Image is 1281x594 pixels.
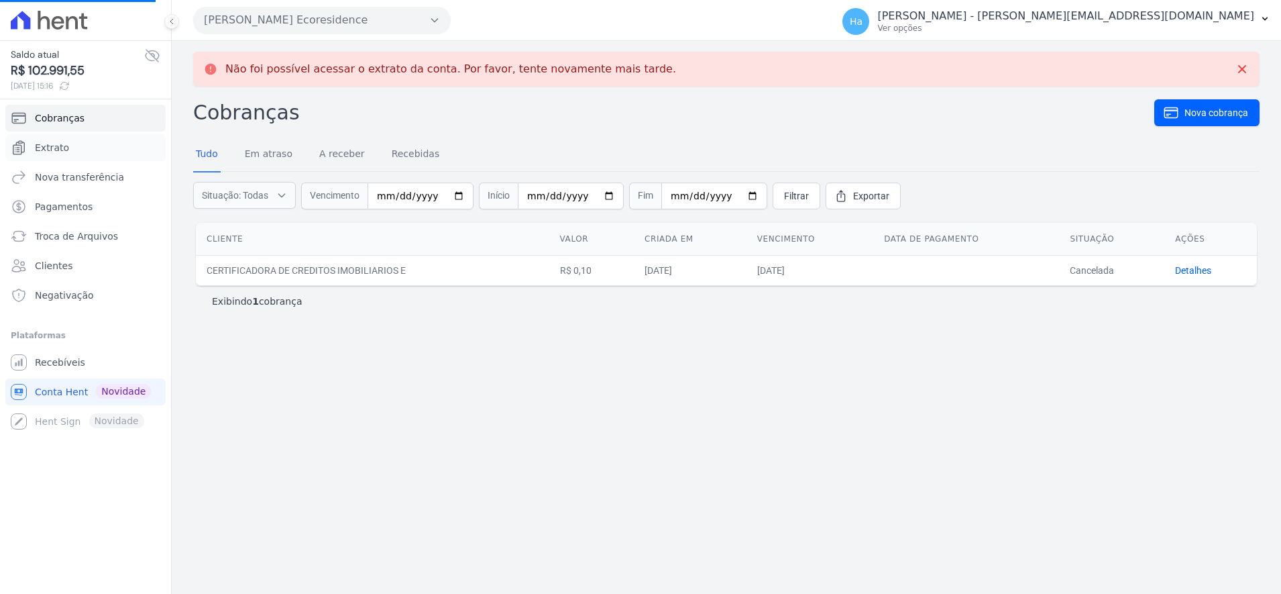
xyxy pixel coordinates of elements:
span: Conta Hent [35,385,88,399]
div: Plataformas [11,328,160,344]
span: R$ 102.991,55 [11,62,144,80]
span: Novidade [96,384,151,399]
td: CERTIFICADORA DE CREDITOS IMOBILIARIOS E [196,255,549,285]
a: Recebíveis [5,349,166,376]
span: Pagamentos [35,200,93,213]
b: 1 [252,296,259,307]
span: Clientes [35,259,72,273]
nav: Sidebar [11,105,160,435]
a: Nova cobrança [1154,99,1260,126]
td: [DATE] [746,255,873,285]
span: Exportar [853,189,889,203]
td: R$ 0,10 [549,255,634,285]
span: Negativação [35,289,94,302]
span: Ha [850,17,862,26]
p: Exibindo cobrança [212,295,302,308]
td: [DATE] [634,255,746,285]
span: Recebíveis [35,356,85,369]
a: Em atraso [242,138,295,172]
span: Fim [629,183,661,209]
button: [PERSON_NAME] Ecoresidence [193,7,451,34]
a: Detalhes [1175,265,1211,276]
span: Situação: Todas [202,189,268,202]
p: Ver opções [877,23,1254,34]
th: Ações [1164,223,1257,256]
h2: Cobranças [193,97,1154,128]
a: Negativação [5,282,166,309]
th: Situação [1059,223,1164,256]
span: Saldo atual [11,48,144,62]
a: Cobranças [5,105,166,132]
p: Não foi possível acessar o extrato da conta. Por favor, tente novamente mais tarde. [225,62,676,76]
span: Início [479,183,518,209]
a: Clientes [5,252,166,279]
a: Extrato [5,134,166,161]
span: Extrato [35,141,69,154]
a: Conta Hent Novidade [5,379,166,405]
a: Pagamentos [5,193,166,220]
span: Cobranças [35,111,85,125]
span: Nova cobrança [1184,106,1248,119]
th: Data de pagamento [873,223,1059,256]
a: Nova transferência [5,164,166,191]
a: Exportar [826,183,901,209]
span: [DATE] 15:16 [11,80,144,92]
span: Vencimento [301,183,368,209]
th: Criada em [634,223,746,256]
a: Tudo [193,138,221,172]
td: Cancelada [1059,255,1164,285]
th: Valor [549,223,634,256]
button: Ha [PERSON_NAME] - [PERSON_NAME][EMAIL_ADDRESS][DOMAIN_NAME] Ver opções [832,3,1281,40]
button: Situação: Todas [193,182,296,209]
a: Filtrar [773,183,820,209]
span: Filtrar [784,189,809,203]
a: A receber [317,138,368,172]
th: Cliente [196,223,549,256]
span: Nova transferência [35,170,124,184]
a: Troca de Arquivos [5,223,166,250]
th: Vencimento [746,223,873,256]
p: [PERSON_NAME] - [PERSON_NAME][EMAIL_ADDRESS][DOMAIN_NAME] [877,9,1254,23]
a: Recebidas [389,138,443,172]
span: Troca de Arquivos [35,230,118,243]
